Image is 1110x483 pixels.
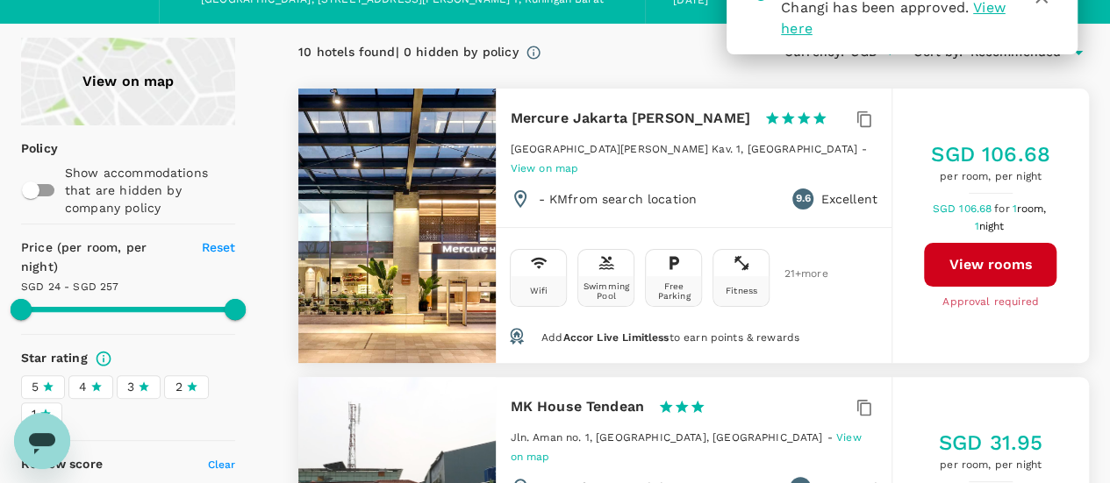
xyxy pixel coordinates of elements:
[21,349,88,368] h6: Star rating
[21,281,118,293] span: SGD 24 - SGD 257
[726,286,757,295] div: Fitness
[924,243,1056,287] button: View rooms
[582,281,630,301] div: Swimming Pool
[298,43,518,62] div: 10 hotels found | 0 hidden by policy
[32,405,36,423] span: 1
[14,413,70,469] iframe: Button to launch messaging window
[510,106,749,131] h6: Mercure Jakarta [PERSON_NAME]
[538,190,697,208] p: - KM from search location
[65,164,234,217] p: Show accommodations that are hidden by company policy
[649,281,698,301] div: Free Parking
[175,378,182,396] span: 2
[862,143,867,155] span: -
[942,294,1039,311] span: Approval required
[32,378,39,396] span: 5
[21,238,182,277] h6: Price (per room, per night)
[1017,202,1047,215] span: room,
[939,429,1042,457] h5: SGD 31.95
[79,378,87,396] span: 4
[562,331,669,344] span: Accor Live Limitless
[510,431,822,444] span: Jln. Aman no. 1, [GEOGRAPHIC_DATA], [GEOGRAPHIC_DATA]
[979,220,1005,232] span: night
[510,394,643,419] h6: MK House Tendean
[510,143,856,155] span: [GEOGRAPHIC_DATA][PERSON_NAME] Kav. 1, [GEOGRAPHIC_DATA]
[510,430,861,463] a: View on map
[21,455,103,474] h6: Review score
[541,331,799,344] span: Add to earn points & rewards
[932,202,994,215] span: SGD 106.68
[510,431,861,463] span: View on map
[1012,202,1049,215] span: 1
[510,160,578,174] a: View on map
[530,286,548,295] div: Wifi
[931,140,1050,168] h5: SGD 106.68
[208,458,236,471] span: Clear
[827,431,836,444] span: -
[994,202,1012,215] span: for
[784,268,810,280] span: 21 + more
[21,139,32,157] p: Policy
[974,220,1006,232] span: 1
[202,240,236,254] span: Reset
[127,378,134,396] span: 3
[510,162,578,174] span: View on map
[820,190,877,208] p: Excellent
[939,457,1042,474] span: per room, per night
[21,38,235,125] a: View on map
[796,190,811,208] span: 9.6
[95,350,112,367] svg: Star ratings are awarded to properties to represent the quality of services, facilities, and amen...
[931,168,1050,186] span: per room, per night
